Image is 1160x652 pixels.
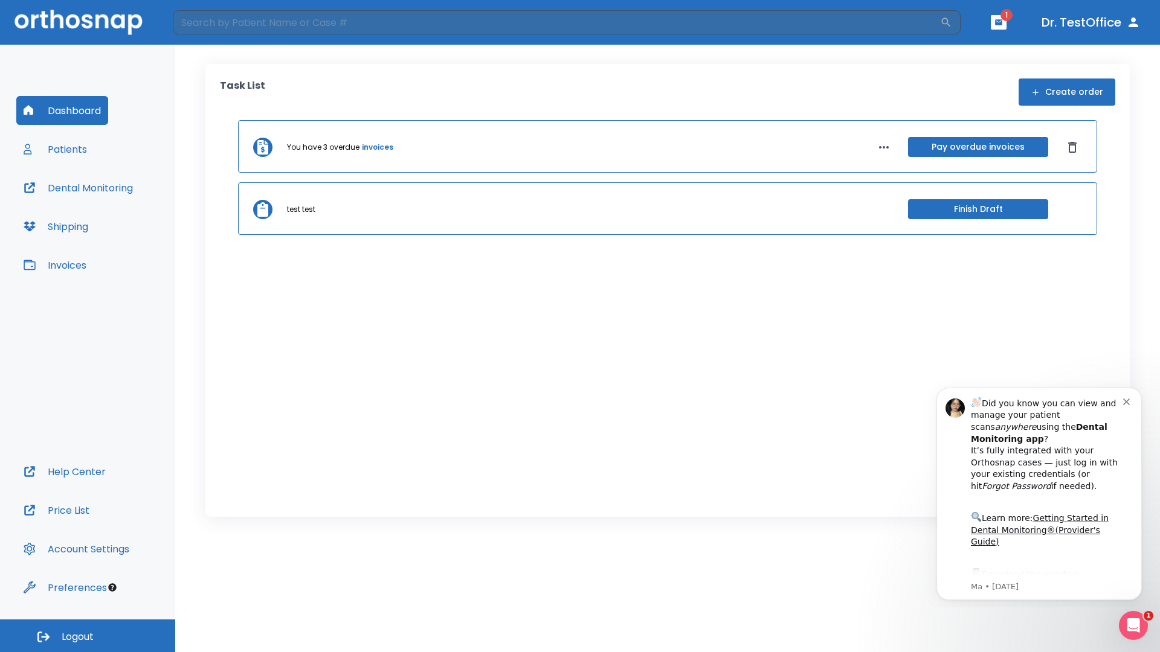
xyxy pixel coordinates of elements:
[16,251,94,280] button: Invoices
[62,630,94,644] span: Logout
[1000,9,1013,21] span: 1
[908,199,1048,219] button: Finish Draft
[53,205,205,216] p: Message from Ma, sent 4w ago
[16,573,114,602] button: Preferences
[16,496,97,525] button: Price List
[16,534,137,563] button: Account Settings
[16,96,108,125] button: Dashboard
[220,78,265,106] p: Task List
[53,190,205,251] div: Download the app: | ​ Let us know if you need help getting started!
[287,142,359,153] p: You have 3 overdue
[16,173,140,202] button: Dental Monitoring
[16,212,95,241] button: Shipping
[16,135,94,164] button: Patients
[16,457,113,486] button: Help Center
[287,204,315,215] p: test test
[107,582,118,593] div: Tooltip anchor
[918,377,1160,607] iframe: Intercom notifications message
[205,19,214,28] button: Dismiss notification
[1019,78,1115,106] button: Create order
[1037,11,1145,33] button: Dr. TestOffice
[14,10,143,34] img: Orthosnap
[1119,611,1148,640] iframe: Intercom live chat
[173,10,940,34] input: Search by Patient Name or Case #
[1063,138,1082,157] button: Dismiss
[908,137,1048,157] button: Pay overdue invoices
[362,142,393,153] a: invoices
[1144,611,1153,621] span: 1
[53,193,160,214] a: App Store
